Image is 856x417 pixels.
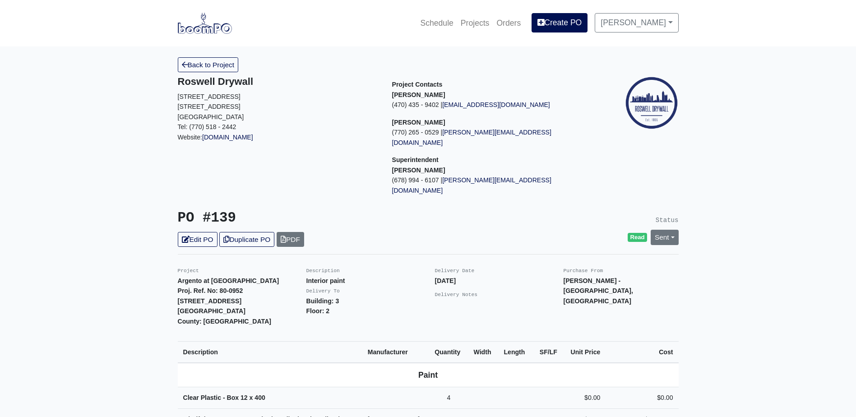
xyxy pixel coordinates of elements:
small: Delivery Date [435,268,475,273]
strong: Interior paint [306,277,345,284]
strong: Building: 3 [306,297,339,305]
a: Sent [651,230,679,245]
p: [STREET_ADDRESS] [178,102,379,112]
strong: [GEOGRAPHIC_DATA] [178,307,245,315]
small: Description [306,268,340,273]
strong: Clear Plastic - Box 12 x 400 [183,394,265,401]
th: Quantity [429,341,468,363]
a: Orders [493,13,524,33]
small: Project [178,268,199,273]
strong: Argento at [GEOGRAPHIC_DATA] [178,277,279,284]
th: Length [498,341,532,363]
small: Status [656,217,679,224]
a: Create PO [532,13,588,32]
th: Unit Price [563,341,606,363]
p: (678) 994 - 6107 | [392,175,593,195]
strong: [PERSON_NAME] [392,91,445,98]
a: [PERSON_NAME][EMAIL_ADDRESS][DOMAIN_NAME] [392,176,551,194]
span: Superintendent [392,156,439,163]
img: boomPO [178,13,232,33]
strong: Floor: 2 [306,307,330,315]
small: Delivery Notes [435,292,478,297]
th: Cost [606,341,678,363]
td: $0.00 [606,387,678,409]
a: [PERSON_NAME] [595,13,678,32]
p: (770) 265 - 0529 | [392,127,593,148]
h5: Roswell Drywall [178,76,379,88]
th: Manufacturer [362,341,430,363]
a: [EMAIL_ADDRESS][DOMAIN_NAME] [442,101,550,108]
strong: [PERSON_NAME] [392,119,445,126]
th: Description [178,341,362,363]
a: Schedule [416,13,457,33]
a: [DOMAIN_NAME] [202,134,253,141]
td: $0.00 [563,387,606,409]
strong: County: [GEOGRAPHIC_DATA] [178,318,272,325]
p: [STREET_ADDRESS] [178,92,379,102]
small: Purchase From [564,268,603,273]
strong: [STREET_ADDRESS] [178,297,242,305]
a: Edit PO [178,232,217,247]
a: PDF [277,232,304,247]
th: SF/LF [532,341,563,363]
span: Project Contacts [392,81,443,88]
a: Duplicate PO [219,232,274,247]
small: Delivery To [306,288,340,294]
span: Read [628,233,647,242]
p: [PERSON_NAME] - [GEOGRAPHIC_DATA], [GEOGRAPHIC_DATA] [564,276,679,306]
strong: Proj. Ref. No: 80-0952 [178,287,243,294]
a: Back to Project [178,57,239,72]
div: Website: [178,76,379,142]
a: Projects [457,13,493,33]
strong: [DATE] [435,277,456,284]
p: [GEOGRAPHIC_DATA] [178,112,379,122]
a: [PERSON_NAME][EMAIL_ADDRESS][DOMAIN_NAME] [392,129,551,146]
td: 4 [429,387,468,409]
th: Width [468,341,499,363]
h3: PO #139 [178,210,421,227]
p: Tel: (770) 518 - 2442 [178,122,379,132]
b: Paint [418,371,438,380]
strong: [PERSON_NAME] [392,167,445,174]
p: (470) 435 - 9402 | [392,100,593,110]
